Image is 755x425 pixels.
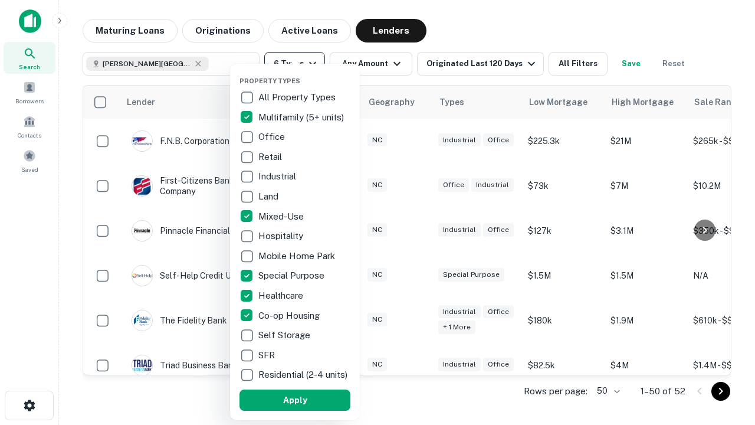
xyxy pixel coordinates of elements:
p: Co-op Housing [258,309,322,323]
iframe: Chat Widget [696,331,755,387]
button: Apply [239,390,350,411]
p: Special Purpose [258,269,327,283]
p: Office [258,130,287,144]
p: Retail [258,150,284,164]
p: Mixed-Use [258,210,306,224]
p: Mobile Home Park [258,249,337,263]
p: Multifamily (5+ units) [258,110,346,125]
p: Industrial [258,169,298,184]
p: All Property Types [258,90,338,104]
p: Residential (2-4 units) [258,368,350,382]
p: SFR [258,348,277,362]
p: Self Storage [258,328,313,342]
p: Healthcare [258,289,306,303]
span: Property Types [239,77,300,84]
p: Hospitality [258,229,306,243]
p: Land [258,189,281,204]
